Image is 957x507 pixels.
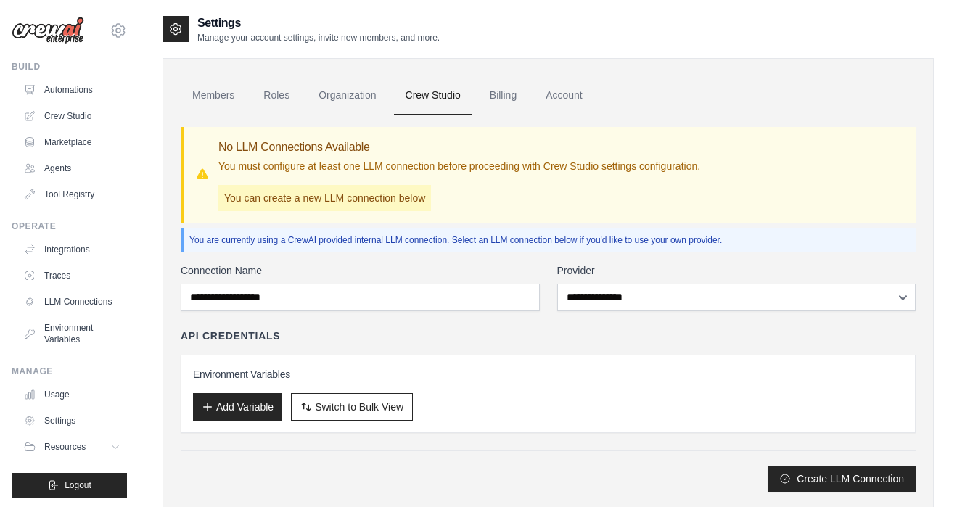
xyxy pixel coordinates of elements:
button: Resources [17,435,127,458]
a: Usage [17,383,127,406]
a: Tool Registry [17,183,127,206]
button: Add Variable [193,393,282,421]
img: Logo [12,17,84,44]
span: Resources [44,441,86,453]
a: Members [181,76,246,115]
h3: Environment Variables [193,367,903,382]
a: Automations [17,78,127,102]
a: Agents [17,157,127,180]
p: You can create a new LLM connection below [218,185,431,211]
a: Integrations [17,238,127,261]
a: Marketplace [17,131,127,154]
h3: No LLM Connections Available [218,139,700,156]
label: Connection Name [181,263,540,278]
h4: API Credentials [181,329,280,343]
p: Manage your account settings, invite new members, and more. [197,32,440,44]
div: Operate [12,220,127,232]
a: Billing [478,76,528,115]
button: Switch to Bulk View [291,393,413,421]
a: Crew Studio [17,104,127,128]
a: Roles [252,76,301,115]
p: You must configure at least one LLM connection before proceeding with Crew Studio settings config... [218,159,700,173]
h2: Settings [197,15,440,32]
a: LLM Connections [17,290,127,313]
span: Logout [65,479,91,491]
a: Account [534,76,594,115]
button: Logout [12,473,127,498]
a: Organization [307,76,387,115]
label: Provider [557,263,916,278]
div: Build [12,61,127,73]
div: Manage [12,366,127,377]
span: Switch to Bulk View [315,400,403,414]
a: Crew Studio [394,76,472,115]
a: Traces [17,264,127,287]
p: You are currently using a CrewAI provided internal LLM connection. Select an LLM connection below... [189,234,910,246]
button: Create LLM Connection [768,466,916,492]
a: Environment Variables [17,316,127,351]
a: Settings [17,409,127,432]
